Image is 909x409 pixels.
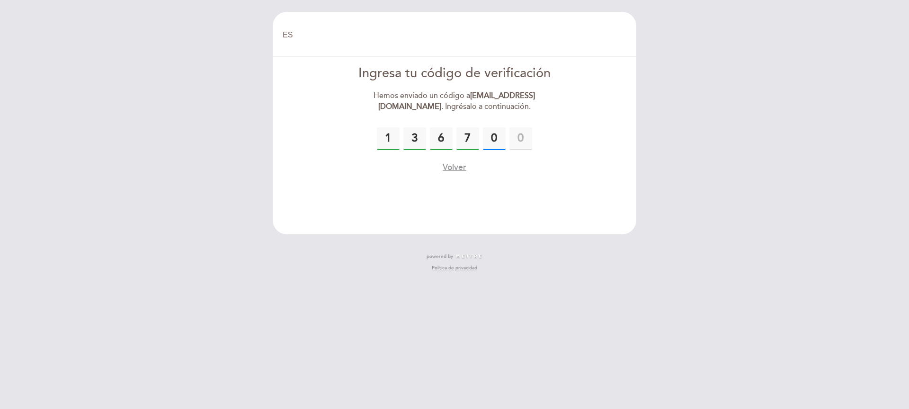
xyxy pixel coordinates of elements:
[456,127,479,150] input: 0
[403,127,426,150] input: 0
[346,90,563,112] div: Hemos enviado un código a . Ingrésalo a continuación.
[432,265,477,271] a: Política de privacidad
[455,254,482,259] img: MEITRE
[483,127,506,150] input: 0
[378,91,535,111] strong: [EMAIL_ADDRESS][DOMAIN_NAME]
[509,127,532,150] input: 0
[427,253,482,260] a: powered by
[346,64,563,83] div: Ingresa tu código de verificación
[427,253,453,260] span: powered by
[430,127,453,150] input: 0
[443,161,466,173] button: Volver
[377,127,400,150] input: 0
